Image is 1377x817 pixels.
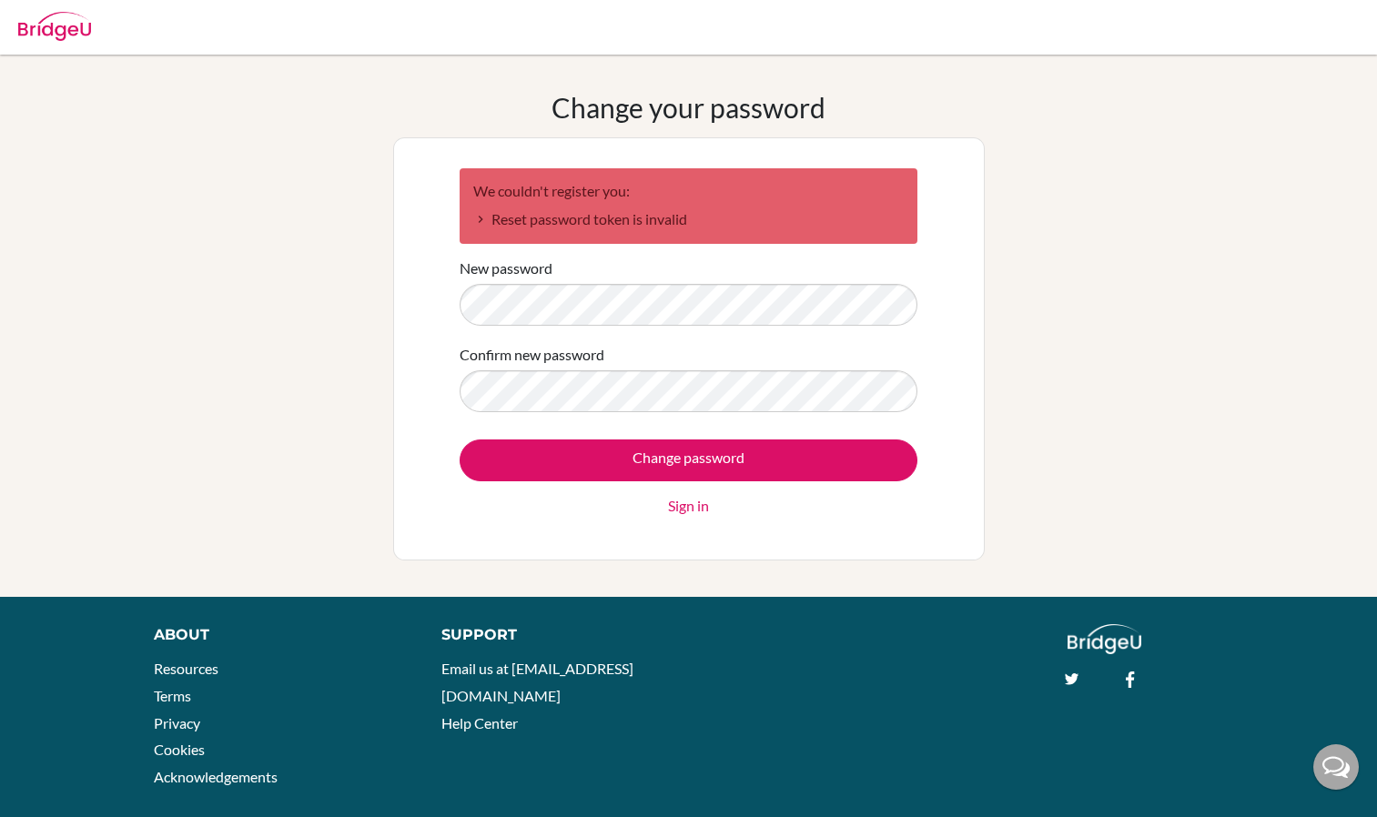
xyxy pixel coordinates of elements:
label: Confirm new password [460,344,604,366]
a: Privacy [154,714,200,731]
img: logo_white@2x-f4f0deed5e89b7ecb1c2cc34c3e3d731f90f0f143d5ea2071677605dd97b5244.png [1068,624,1141,654]
h2: We couldn't register you: [473,182,904,199]
img: Bridge-U [18,12,91,41]
label: New password [460,257,552,279]
div: About [154,624,400,646]
a: Help Center [441,714,518,731]
a: Terms [154,687,191,704]
a: Sign in [668,495,709,517]
div: Support [441,624,670,646]
a: Acknowledgements [154,768,278,785]
a: Resources [154,660,218,677]
input: Change password [460,439,917,481]
a: Cookies [154,741,205,758]
a: Email us at [EMAIL_ADDRESS][DOMAIN_NAME] [441,660,633,704]
li: Reset password token is invalid [473,208,904,230]
h1: Change your password [552,91,825,124]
